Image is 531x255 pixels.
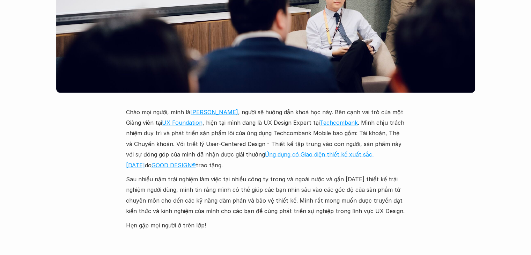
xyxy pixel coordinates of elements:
p: Sau nhiều năm trải nghiệm làm việc tại nhiều công ty trong và ngoài nước và gần [DATE] thiết kế t... [126,174,405,217]
a: [PERSON_NAME] [190,109,238,116]
a: GOOD DESIGN® [152,162,196,169]
a: UX Foundation [162,119,202,126]
a: Ứng dụng có Giao diện thiết kế xuất sắc [DATE] [126,151,374,168]
p: Hẹn gặp mọi người ở trên lớp! [126,220,405,231]
a: Techcombank [320,119,358,126]
p: Chào mọi người, mình là , người sẽ hướng dẫn khoá học này. Bên cạnh vai trò của một Giảng viên tạ... [126,107,405,170]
